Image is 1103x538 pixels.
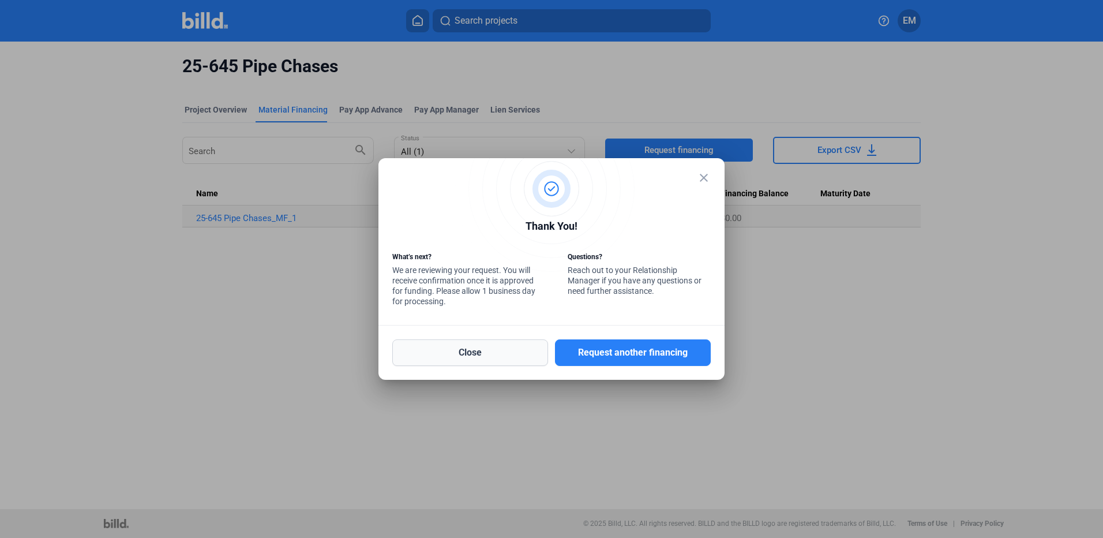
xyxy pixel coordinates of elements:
button: Request another financing [555,339,711,366]
div: Questions? [568,252,711,265]
div: Thank You! [392,218,711,237]
div: What’s next? [392,252,535,265]
mat-icon: close [697,171,711,185]
div: We are reviewing your request. You will receive confirmation once it is approved for funding. Ple... [392,252,535,309]
button: Close [392,339,548,366]
div: Reach out to your Relationship Manager if you have any questions or need further assistance. [568,252,711,299]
